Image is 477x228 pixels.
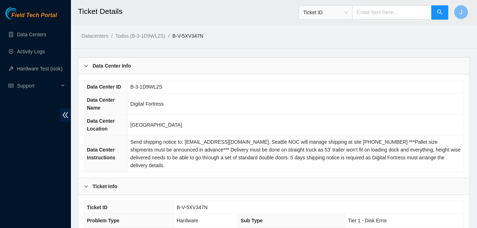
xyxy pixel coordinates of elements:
span: Field Tech Portal [11,12,57,19]
input: Enter text here... [352,5,432,20]
button: J [454,5,468,19]
span: Ticket ID [303,7,348,18]
span: B-3-1D9WL2S [130,84,162,90]
span: Hardware [177,218,198,223]
span: / [168,33,170,39]
span: / [111,33,112,39]
a: Data Centers [17,32,46,37]
b: Ticket Info [93,182,117,190]
a: Activity Logs [17,49,45,54]
a: Hardware Test (isok) [17,66,62,71]
img: Akamai Technologies [5,7,36,20]
span: B-V-5XV347N [177,205,207,210]
span: [GEOGRAPHIC_DATA] [130,122,182,128]
span: Problem Type [87,218,120,223]
span: Digital Fortress [130,101,163,107]
span: right [84,184,88,189]
span: Data Center ID [87,84,121,90]
b: Data Center Info [93,62,131,70]
span: Data Center Name [87,97,115,111]
span: Sub Type [241,218,263,223]
span: Data Center Instructions [87,147,115,160]
a: Datacenters [82,33,108,39]
a: Todos (B-3-1D9WL2S) [115,33,165,39]
a: B-V-5XV347N [172,33,203,39]
span: Ticket ID [87,205,107,210]
a: Akamai TechnologiesField Tech Portal [5,13,57,22]
span: Tier 1 - Disk Error [348,218,387,223]
div: Data Center Info [78,58,470,74]
span: Send shipping notice to: [EMAIL_ADDRESS][DOMAIN_NAME], Seattle NOC will manage shipping at site [... [130,139,460,168]
span: Data Center Location [87,118,115,132]
button: search [431,5,448,20]
span: search [437,9,443,16]
span: double-left [60,108,71,122]
span: right [84,64,88,68]
div: Ticket Info [78,178,470,195]
span: J [460,8,462,17]
span: Support [17,79,59,93]
span: read [9,83,13,88]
